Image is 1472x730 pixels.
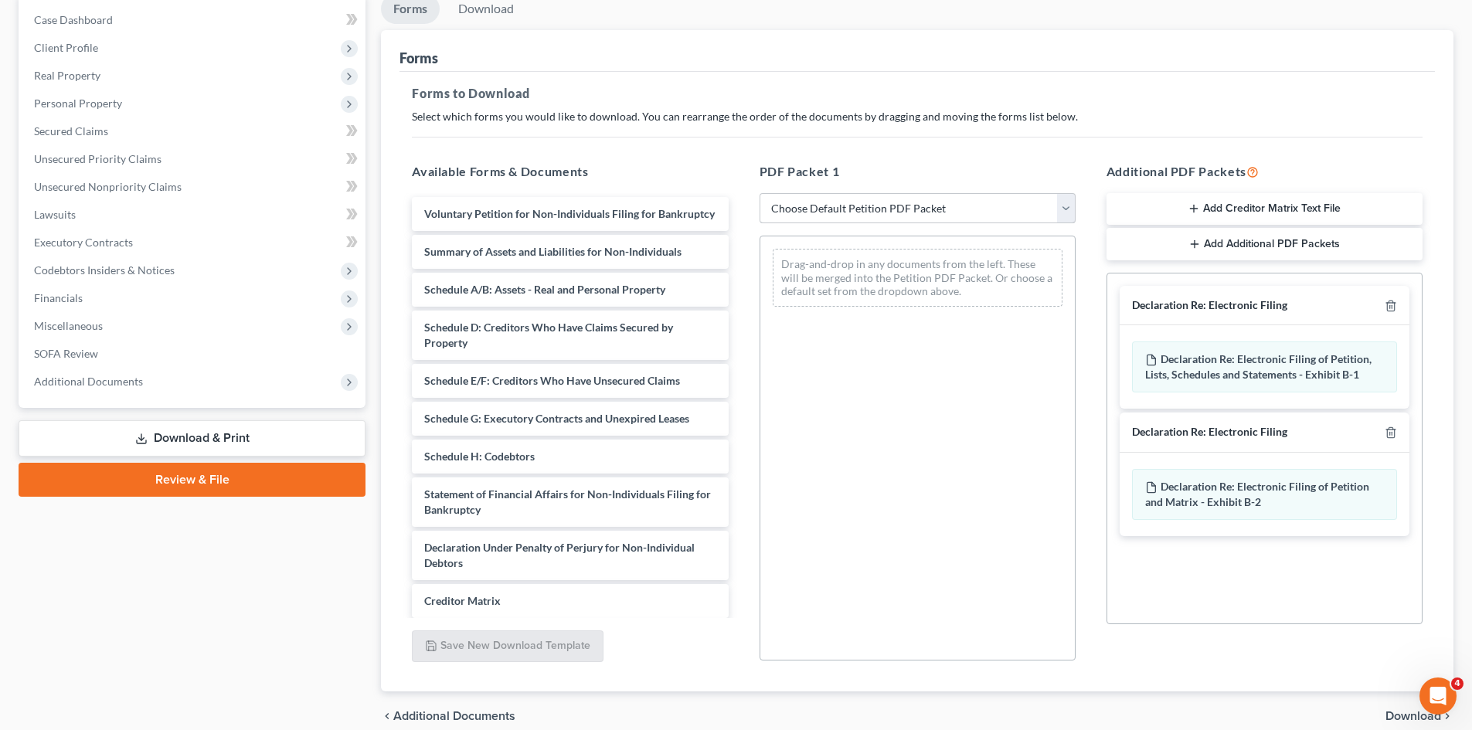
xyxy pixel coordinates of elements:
[1107,162,1423,181] h5: Additional PDF Packets
[424,594,501,607] span: Creditor Matrix
[22,229,365,256] a: Executory Contracts
[34,180,182,193] span: Unsecured Nonpriority Claims
[34,347,98,360] span: SOFA Review
[34,263,175,277] span: Codebtors Insiders & Notices
[22,145,365,173] a: Unsecured Priority Claims
[393,710,515,722] span: Additional Documents
[1132,298,1287,313] div: Declaration Re: Electronic Filing
[34,236,133,249] span: Executory Contracts
[22,340,365,368] a: SOFA Review
[22,6,365,34] a: Case Dashboard
[34,375,143,388] span: Additional Documents
[412,162,728,181] h5: Available Forms & Documents
[34,97,122,110] span: Personal Property
[1385,710,1441,722] span: Download
[412,84,1423,103] h5: Forms to Download
[34,41,98,54] span: Client Profile
[22,173,365,201] a: Unsecured Nonpriority Claims
[412,109,1423,124] p: Select which forms you would like to download. You can rearrange the order of the documents by dr...
[34,124,108,138] span: Secured Claims
[1451,677,1464,690] span: 4
[412,630,603,663] button: Save New Download Template
[424,207,715,220] span: Voluntary Petition for Non-Individuals Filing for Bankruptcy
[424,487,711,516] span: Statement of Financial Affairs for Non-Individuals Filing for Bankruptcy
[1132,425,1287,440] div: Declaration Re: Electronic Filing
[19,463,365,497] a: Review & File
[1441,710,1453,722] i: chevron_right
[1385,710,1453,722] button: Download chevron_right
[424,412,689,425] span: Schedule G: Executory Contracts and Unexpired Leases
[424,245,682,258] span: Summary of Assets and Liabilities for Non-Individuals
[34,319,103,332] span: Miscellaneous
[34,291,83,304] span: Financials
[399,49,438,67] div: Forms
[22,117,365,145] a: Secured Claims
[34,208,76,221] span: Lawsuits
[424,374,680,387] span: Schedule E/F: Creditors Who Have Unsecured Claims
[1419,677,1457,715] iframe: Intercom live chat
[1107,193,1423,226] button: Add Creditor Matrix Text File
[760,162,1076,181] h5: PDF Packet 1
[381,710,515,722] a: chevron_left Additional Documents
[381,710,393,722] i: chevron_left
[34,69,100,82] span: Real Property
[34,13,113,26] span: Case Dashboard
[1145,352,1372,381] span: Declaration Re: Electronic Filing of Petition, Lists, Schedules and Statements - Exhibit B-1
[424,283,665,296] span: Schedule A/B: Assets - Real and Personal Property
[773,249,1062,307] div: Drag-and-drop in any documents from the left. These will be merged into the Petition PDF Packet. ...
[19,420,365,457] a: Download & Print
[22,201,365,229] a: Lawsuits
[424,450,535,463] span: Schedule H: Codebtors
[424,321,673,349] span: Schedule D: Creditors Who Have Claims Secured by Property
[424,541,695,569] span: Declaration Under Penalty of Perjury for Non-Individual Debtors
[1107,228,1423,260] button: Add Additional PDF Packets
[1132,469,1397,520] div: Declaration Re: Electronic Filing of Petition and Matrix - Exhibit B-2
[34,152,161,165] span: Unsecured Priority Claims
